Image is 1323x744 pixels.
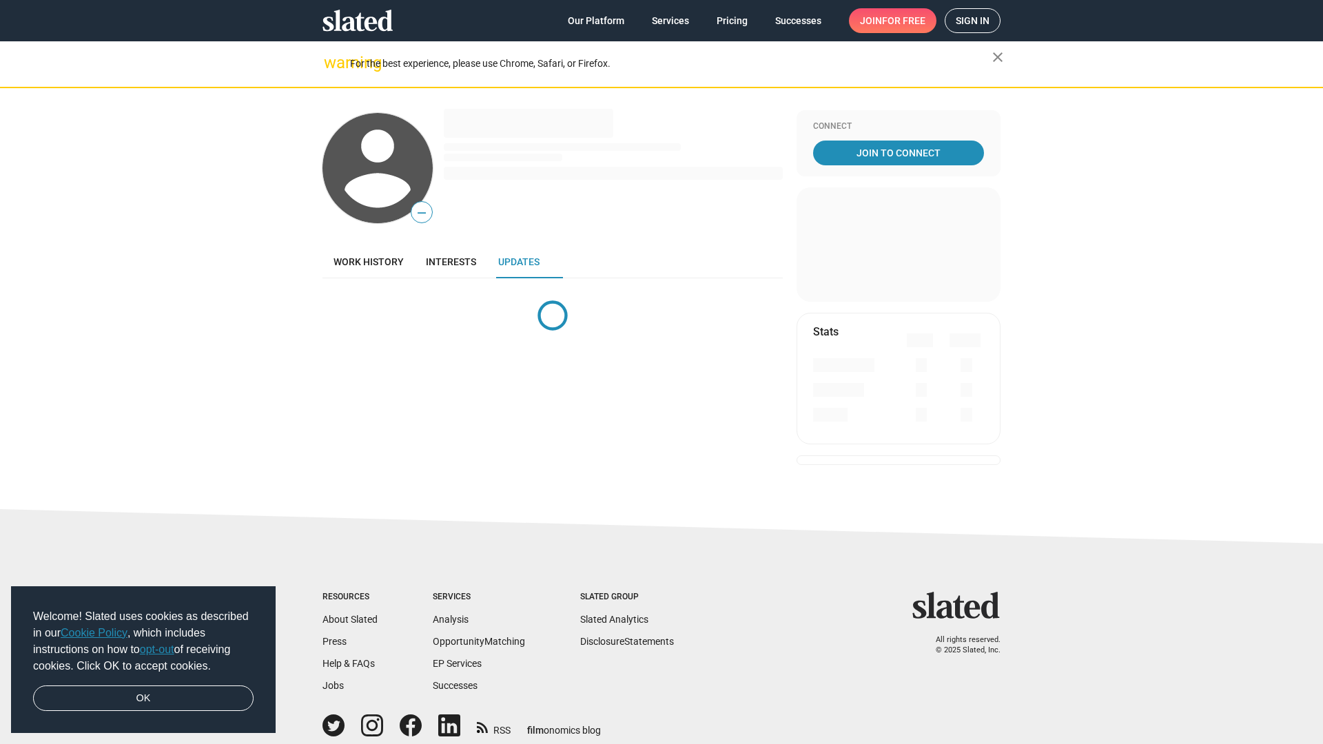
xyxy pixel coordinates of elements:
span: film [527,725,544,736]
a: Analysis [433,614,469,625]
div: Connect [813,121,984,132]
a: Our Platform [557,8,635,33]
span: Join [860,8,925,33]
span: Services [652,8,689,33]
span: Pricing [717,8,748,33]
p: All rights reserved. © 2025 Slated, Inc. [921,635,1001,655]
a: EP Services [433,658,482,669]
a: About Slated [322,614,378,625]
a: dismiss cookie message [33,685,254,712]
a: Joinfor free [849,8,936,33]
div: For the best experience, please use Chrome, Safari, or Firefox. [350,54,992,73]
a: opt-out [140,643,174,655]
a: Work history [322,245,415,278]
a: Interests [415,245,487,278]
mat-icon: close [989,49,1006,65]
span: for free [882,8,925,33]
a: Slated Analytics [580,614,648,625]
span: Work history [334,256,404,267]
a: filmonomics blog [527,713,601,737]
a: Successes [764,8,832,33]
span: — [411,204,432,222]
mat-card-title: Stats [813,324,839,339]
span: Updates [498,256,540,267]
a: Pricing [706,8,759,33]
span: Our Platform [568,8,624,33]
a: OpportunityMatching [433,636,525,647]
div: Slated Group [580,592,674,603]
a: Sign in [945,8,1001,33]
a: DisclosureStatements [580,636,674,647]
span: Join To Connect [816,141,981,165]
a: Updates [487,245,551,278]
a: Press [322,636,347,647]
a: Jobs [322,680,344,691]
a: Services [641,8,700,33]
div: Services [433,592,525,603]
span: Successes [775,8,821,33]
a: RSS [477,716,511,737]
a: Cookie Policy [61,627,127,639]
a: Join To Connect [813,141,984,165]
a: Help & FAQs [322,658,375,669]
span: Welcome! Slated uses cookies as described in our , which includes instructions on how to of recei... [33,608,254,674]
a: Successes [433,680,478,691]
mat-icon: warning [324,54,340,71]
div: cookieconsent [11,586,276,734]
span: Sign in [956,9,989,32]
div: Resources [322,592,378,603]
span: Interests [426,256,476,267]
